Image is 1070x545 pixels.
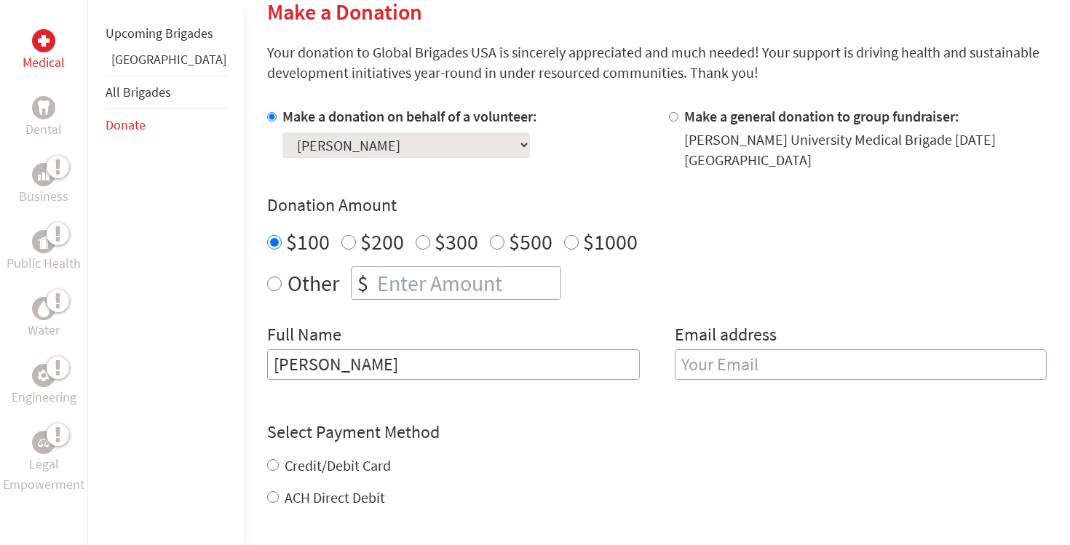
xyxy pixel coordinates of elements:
[106,76,226,109] li: All Brigades
[106,49,226,76] li: Panama
[38,100,49,114] img: Dental
[3,431,84,495] a: Legal EmpowermentLegal Empowerment
[12,364,76,407] a: EngineeringEngineering
[509,228,552,255] label: $500
[675,349,1047,380] input: Your Email
[38,35,49,47] img: Medical
[7,230,81,274] a: Public HealthPublic Health
[25,119,62,140] p: Dental
[106,17,226,49] li: Upcoming Brigades
[28,297,60,341] a: WaterWater
[106,84,171,100] a: All Brigades
[267,194,1047,217] h4: Donation Amount
[32,431,55,454] div: Legal Empowerment
[286,228,330,255] label: $100
[38,169,49,180] img: Business
[267,421,1047,444] h4: Select Payment Method
[38,438,49,447] img: Legal Empowerment
[32,163,55,186] div: Business
[106,116,146,133] a: Donate
[285,456,391,474] label: Credit/Debit Card
[106,109,226,141] li: Donate
[360,228,404,255] label: $200
[19,163,68,207] a: BusinessBusiness
[25,96,62,140] a: DentalDental
[38,300,49,317] img: Water
[23,29,65,73] a: MedicalMedical
[38,370,49,381] img: Engineering
[352,267,374,299] div: $
[675,323,777,349] label: Email address
[19,186,68,207] p: Business
[684,107,959,125] label: Make a general donation to group fundraiser:
[267,42,1047,83] p: Your donation to Global Brigades USA is sincerely appreciated and much needed! Your support is dr...
[111,51,226,68] a: [GEOGRAPHIC_DATA]
[267,349,640,380] input: Enter Full Name
[32,29,55,52] div: Medical
[32,297,55,320] div: Water
[32,364,55,387] div: Engineering
[267,323,341,349] label: Full Name
[32,96,55,119] div: Dental
[285,488,385,506] label: ACH Direct Debit
[282,107,537,125] label: Make a donation on behalf of a volunteer:
[435,228,478,255] label: $300
[28,320,60,341] p: Water
[38,234,49,249] img: Public Health
[32,230,55,253] div: Public Health
[684,130,1047,170] div: [PERSON_NAME] University Medical Brigade [DATE] [GEOGRAPHIC_DATA]
[288,266,339,300] label: Other
[583,228,638,255] label: $1000
[3,454,84,495] p: Legal Empowerment
[12,387,76,407] p: Engineering
[7,253,81,274] p: Public Health
[374,267,560,299] input: Enter Amount
[106,25,213,41] a: Upcoming Brigades
[23,52,65,73] p: Medical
